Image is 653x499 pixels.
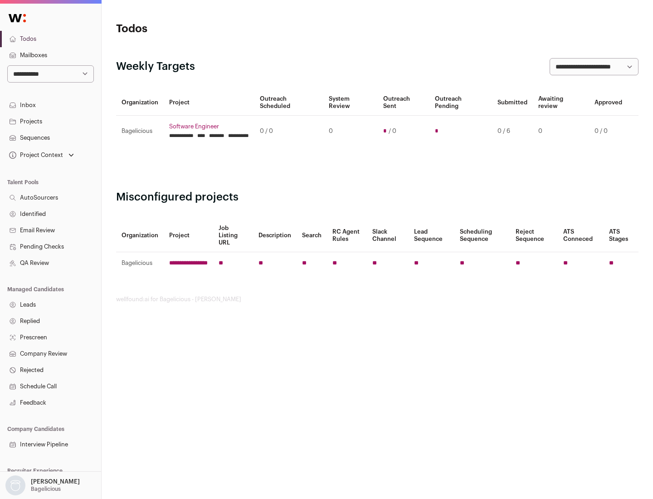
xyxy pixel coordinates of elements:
th: Search [297,219,327,252]
th: System Review [323,90,377,116]
h1: Todos [116,22,290,36]
th: ATS Conneced [558,219,603,252]
td: 0 / 6 [492,116,533,147]
h2: Misconfigured projects [116,190,638,205]
th: Lead Sequence [409,219,454,252]
th: Outreach Sent [378,90,430,116]
td: Bagelicious [116,252,164,274]
th: ATS Stages [604,219,638,252]
td: 0 [533,116,589,147]
th: Description [253,219,297,252]
th: Job Listing URL [213,219,253,252]
td: Bagelicious [116,116,164,147]
img: Wellfound [4,9,31,27]
th: Submitted [492,90,533,116]
div: Project Context [7,152,63,159]
th: Outreach Pending [429,90,492,116]
span: / 0 [389,127,396,135]
th: Organization [116,219,164,252]
th: Project [164,219,213,252]
th: Slack Channel [367,219,409,252]
th: Approved [589,90,628,116]
th: Scheduling Sequence [454,219,510,252]
th: RC Agent Rules [327,219,366,252]
th: Reject Sequence [510,219,558,252]
button: Open dropdown [4,475,82,495]
footer: wellfound:ai for Bagelicious - [PERSON_NAME] [116,296,638,303]
th: Project [164,90,254,116]
img: nopic.png [5,475,25,495]
button: Open dropdown [7,149,76,161]
h2: Weekly Targets [116,59,195,74]
p: [PERSON_NAME] [31,478,80,485]
a: Software Engineer [169,123,249,130]
td: 0 [323,116,377,147]
td: 0 / 0 [589,116,628,147]
th: Organization [116,90,164,116]
th: Awaiting review [533,90,589,116]
th: Outreach Scheduled [254,90,323,116]
p: Bagelicious [31,485,61,493]
td: 0 / 0 [254,116,323,147]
